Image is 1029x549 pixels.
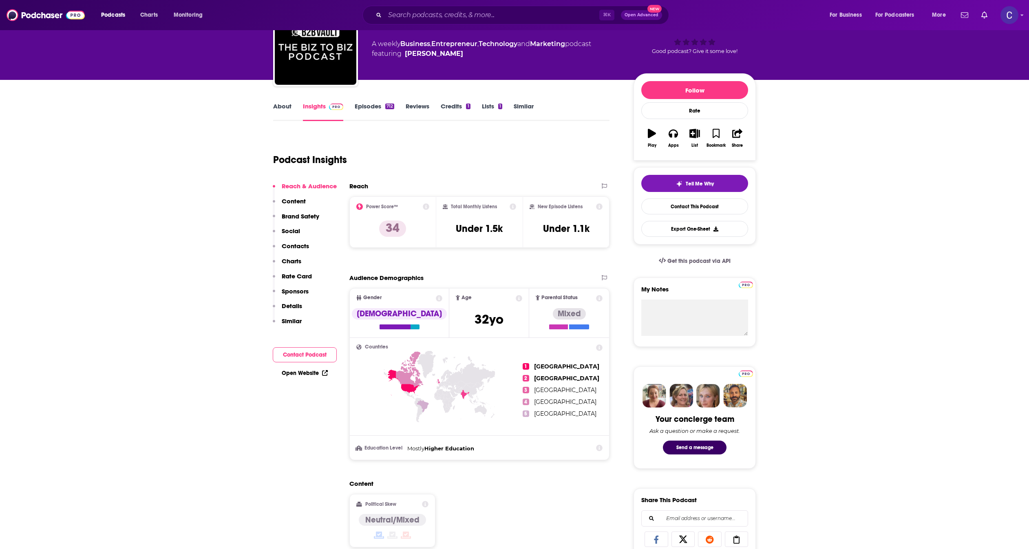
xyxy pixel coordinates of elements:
[81,47,88,54] img: tab_keywords_by_traffic_grey.svg
[541,295,578,300] span: Parental Status
[168,9,213,22] button: open menu
[643,384,666,408] img: Sydney Profile
[645,531,668,547] a: Share on Facebook
[407,445,424,452] span: Mostly
[273,154,347,166] h1: Podcast Insights
[282,227,300,235] p: Social
[830,9,862,21] span: For Business
[273,212,319,227] button: Brand Safety
[13,21,20,28] img: website_grey.svg
[273,287,309,302] button: Sponsors
[174,9,203,21] span: Monitoring
[641,198,748,214] a: Contact This Podcast
[723,384,747,408] img: Jon Profile
[365,501,396,507] h2: Political Skew
[671,531,695,547] a: Share on X/Twitter
[385,104,394,109] div: 712
[366,204,398,209] h2: Power Score™
[282,287,309,295] p: Sponsors
[534,363,599,370] span: [GEOGRAPHIC_DATA]
[652,48,738,54] span: Good podcast? Give it some love!
[282,212,319,220] p: Brand Safety
[1000,6,1018,24] button: Show profile menu
[663,441,726,454] button: Send a message
[1000,6,1018,24] span: Logged in as publicityxxtina
[870,9,926,22] button: open menu
[349,480,603,487] h2: Content
[31,48,73,53] div: Domain Overview
[273,227,300,242] button: Social
[475,311,503,327] span: 32 yo
[101,9,125,21] span: Podcasts
[875,9,914,21] span: For Podcasters
[517,40,530,48] span: and
[441,102,470,121] a: Credits1
[349,274,424,282] h2: Audience Demographics
[406,102,429,121] a: Reviews
[739,280,753,288] a: Pro website
[329,104,343,110] img: Podchaser Pro
[553,308,586,320] div: Mixed
[273,182,337,197] button: Reach & Audience
[273,347,337,362] button: Contact Podcast
[282,182,337,190] p: Reach & Audience
[282,272,312,280] p: Rate Card
[647,5,662,13] span: New
[652,251,737,271] a: Get this podcast via API
[385,9,599,22] input: Search podcasts, credits, & more...
[698,531,722,547] a: Share on Reddit
[534,386,596,394] span: [GEOGRAPHIC_DATA]
[543,223,590,235] h3: Under 1.1k
[405,49,463,59] a: Allen Kopelman
[538,204,583,209] h2: New Episode Listens
[932,9,946,21] span: More
[400,40,430,48] a: Business
[462,295,472,300] span: Age
[641,510,748,527] div: Search followers
[523,410,529,417] span: 5
[824,9,872,22] button: open menu
[282,370,328,377] a: Open Website
[352,308,447,320] div: [DEMOGRAPHIC_DATA]
[648,511,741,526] input: Email address or username...
[641,123,662,153] button: Play
[282,197,306,205] p: Content
[273,257,301,272] button: Charts
[727,123,748,153] button: Share
[676,181,682,187] img: tell me why sparkle
[958,8,972,22] a: Show notifications dropdown
[696,384,720,408] img: Jules Profile
[498,104,502,109] div: 1
[739,282,753,288] img: Podchaser Pro
[363,295,382,300] span: Gender
[275,3,356,85] img: B2B Vault: The Biz To Biz Podcast
[13,13,20,20] img: logo_orange.svg
[451,204,497,209] h2: Total Monthly Listens
[349,182,368,190] h2: Reach
[282,317,302,325] p: Similar
[725,531,749,547] a: Copy Link
[273,317,302,332] button: Similar
[273,242,309,257] button: Contacts
[23,13,40,20] div: v 4.0.25
[641,81,748,99] button: Follow
[479,40,517,48] a: Technology
[273,102,291,121] a: About
[355,102,394,121] a: Episodes712
[534,410,596,417] span: [GEOGRAPHIC_DATA]
[641,175,748,192] button: tell me why sparkleTell Me Why
[140,9,158,21] span: Charts
[523,375,529,381] span: 2
[135,9,163,22] a: Charts
[691,143,698,148] div: List
[273,197,306,212] button: Content
[641,221,748,237] button: Export One-Sheet
[978,8,991,22] a: Show notifications dropdown
[482,102,502,121] a: Lists1
[21,21,90,28] div: Domain: [DOMAIN_NAME]
[370,6,677,24] div: Search podcasts, credits, & more...
[365,515,420,525] h4: Neutral/Mixed
[534,375,599,382] span: [GEOGRAPHIC_DATA]
[705,123,726,153] button: Bookmark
